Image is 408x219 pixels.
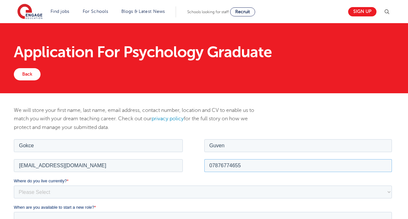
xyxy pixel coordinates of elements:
a: Blogs & Latest News [121,9,165,14]
a: Sign up [348,7,376,16]
span: Schools looking for staff [187,10,229,14]
a: Find jobs [51,9,70,14]
h1: Application For Psychology Graduate [14,44,394,60]
input: *Last name [190,1,378,14]
p: We will store your first name, last name, email address, contact number, location and CV to enabl... [14,106,264,132]
a: Back [14,68,41,80]
img: Engage Education [17,4,42,20]
a: privacy policy [152,116,184,122]
a: For Schools [83,9,108,14]
span: Recruit [235,9,250,14]
input: Subscribe to updates from Engage [2,168,6,172]
span: Subscribe to updates from Engage [7,169,72,173]
input: *Contact Number [190,21,378,34]
a: Recruit [230,7,255,16]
